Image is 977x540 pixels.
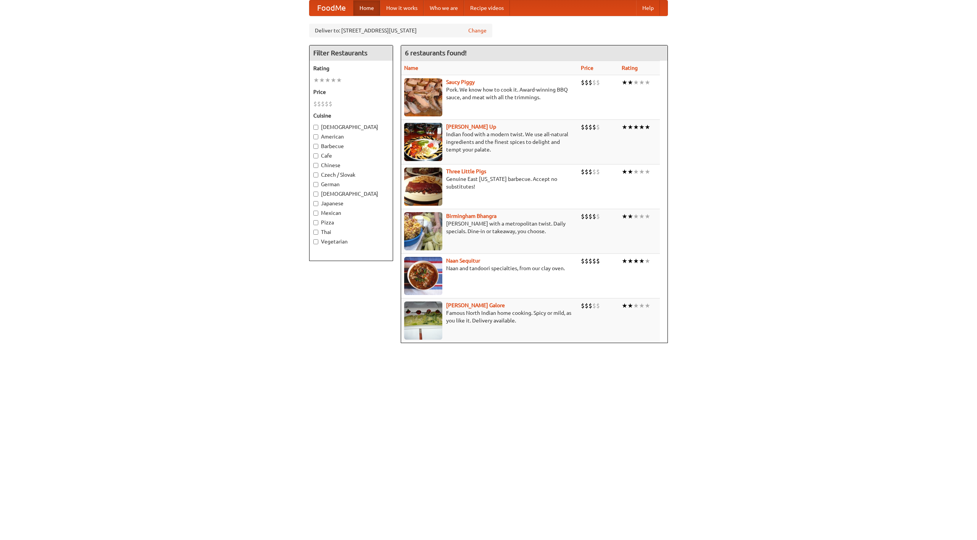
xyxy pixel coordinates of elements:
[313,200,389,207] label: Japanese
[404,220,575,235] p: [PERSON_NAME] with a metropolitan twist. Daily specials. Dine-in or takeaway, you choose.
[645,78,650,87] li: ★
[404,78,442,116] img: saucy.jpg
[313,181,389,188] label: German
[325,76,331,84] li: ★
[627,123,633,131] li: ★
[592,257,596,265] li: $
[581,212,585,221] li: $
[404,301,442,340] img: currygalore.jpg
[639,257,645,265] li: ★
[313,134,318,139] input: American
[446,124,496,130] a: [PERSON_NAME] Up
[627,301,633,310] li: ★
[404,175,575,190] p: Genuine East [US_STATE] barbecue. Accept no substitutes!
[313,163,318,168] input: Chinese
[645,123,650,131] li: ★
[639,212,645,221] li: ★
[639,168,645,176] li: ★
[313,64,389,72] h5: Rating
[313,161,389,169] label: Chinese
[468,27,487,34] a: Change
[585,301,588,310] li: $
[622,168,627,176] li: ★
[313,123,389,131] label: [DEMOGRAPHIC_DATA]
[380,0,424,16] a: How it works
[588,212,592,221] li: $
[313,152,389,160] label: Cafe
[633,212,639,221] li: ★
[309,24,492,37] div: Deliver to: [STREET_ADDRESS][US_STATE]
[404,309,575,324] p: Famous North Indian home cooking. Spicy or mild, as you like it. Delivery available.
[585,168,588,176] li: $
[404,131,575,153] p: Indian food with a modern twist. We use all-natural ingredients and the finest spices to delight ...
[404,264,575,272] p: Naan and tandoori specialties, from our clay oven.
[596,257,600,265] li: $
[581,123,585,131] li: $
[331,76,336,84] li: ★
[627,257,633,265] li: ★
[627,212,633,221] li: ★
[622,78,627,87] li: ★
[313,133,389,140] label: American
[627,168,633,176] li: ★
[313,172,318,177] input: Czech / Slovak
[645,168,650,176] li: ★
[596,301,600,310] li: $
[313,230,318,235] input: Thai
[313,211,318,216] input: Mexican
[329,100,332,108] li: $
[596,212,600,221] li: $
[424,0,464,16] a: Who we are
[313,144,318,149] input: Barbecue
[592,212,596,221] li: $
[321,100,325,108] li: $
[446,213,497,219] b: Birmingham Bhangra
[633,301,639,310] li: ★
[404,86,575,101] p: Pork. We know how to cook it. Award-winning BBQ sauce, and meat with all the trimmings.
[622,65,638,71] a: Rating
[313,142,389,150] label: Barbecue
[639,301,645,310] li: ★
[353,0,380,16] a: Home
[622,212,627,221] li: ★
[319,76,325,84] li: ★
[313,192,318,197] input: [DEMOGRAPHIC_DATA]
[645,301,650,310] li: ★
[645,212,650,221] li: ★
[313,220,318,225] input: Pizza
[581,168,585,176] li: $
[627,78,633,87] li: ★
[633,168,639,176] li: ★
[596,78,600,87] li: $
[581,301,585,310] li: $
[313,228,389,236] label: Thai
[581,257,585,265] li: $
[588,78,592,87] li: $
[588,123,592,131] li: $
[645,257,650,265] li: ★
[313,125,318,130] input: [DEMOGRAPHIC_DATA]
[581,78,585,87] li: $
[464,0,510,16] a: Recipe videos
[585,78,588,87] li: $
[405,49,467,56] ng-pluralize: 6 restaurants found!
[313,239,318,244] input: Vegetarian
[446,168,486,174] a: Three Little Pigs
[596,168,600,176] li: $
[446,302,505,308] a: [PERSON_NAME] Galore
[633,78,639,87] li: ★
[313,76,319,84] li: ★
[404,123,442,161] img: curryup.jpg
[622,257,627,265] li: ★
[592,301,596,310] li: $
[313,238,389,245] label: Vegetarian
[313,88,389,96] h5: Price
[313,100,317,108] li: $
[633,257,639,265] li: ★
[317,100,321,108] li: $
[313,201,318,206] input: Japanese
[313,190,389,198] label: [DEMOGRAPHIC_DATA]
[622,123,627,131] li: ★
